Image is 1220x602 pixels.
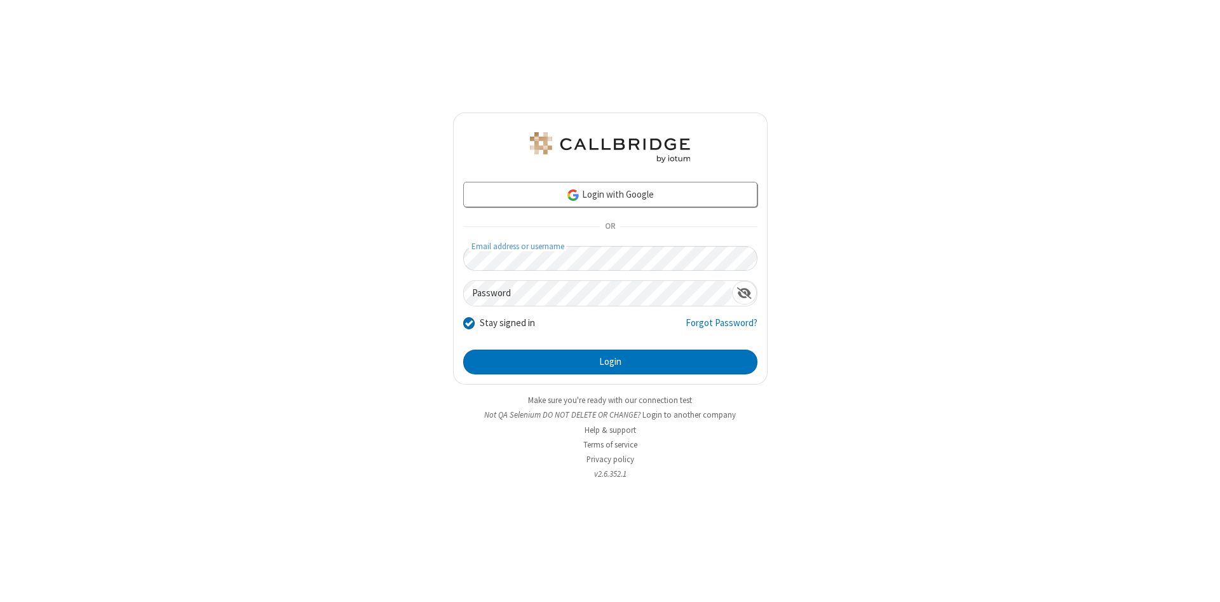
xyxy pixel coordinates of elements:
li: v2.6.352.1 [453,468,768,480]
input: Email address or username [463,246,757,271]
a: Forgot Password? [686,316,757,340]
img: QA Selenium DO NOT DELETE OR CHANGE [527,132,693,163]
li: Not QA Selenium DO NOT DELETE OR CHANGE? [453,409,768,421]
a: Help & support [585,425,636,435]
a: Make sure you're ready with our connection test [528,395,692,406]
input: Password [464,281,732,306]
label: Stay signed in [480,316,535,331]
button: Login [463,350,757,375]
iframe: Chat [1188,569,1210,593]
a: Privacy policy [586,454,634,465]
span: OR [600,218,620,236]
div: Show password [732,281,757,304]
a: Terms of service [583,439,637,450]
img: google-icon.png [566,188,580,202]
button: Login to another company [642,409,736,421]
a: Login with Google [463,182,757,207]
